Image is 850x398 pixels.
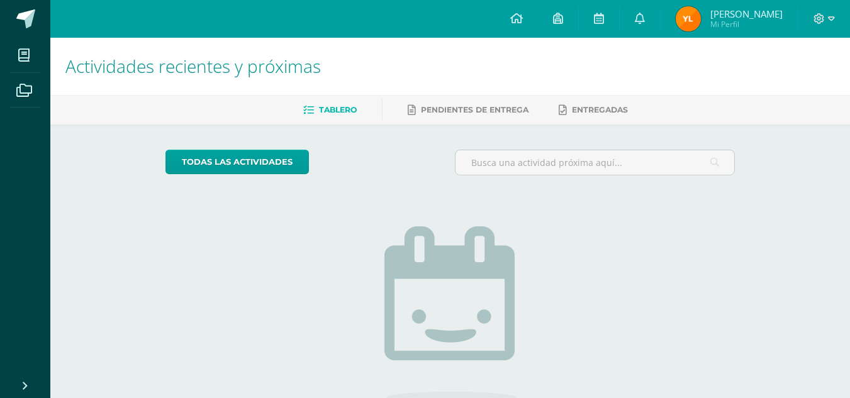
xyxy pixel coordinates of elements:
[319,105,357,114] span: Tablero
[165,150,309,174] a: todas las Actividades
[456,150,734,175] input: Busca una actividad próxima aquí...
[710,8,783,20] span: [PERSON_NAME]
[65,54,321,78] span: Actividades recientes y próximas
[559,100,628,120] a: Entregadas
[421,105,528,114] span: Pendientes de entrega
[710,19,783,30] span: Mi Perfil
[572,105,628,114] span: Entregadas
[303,100,357,120] a: Tablero
[408,100,528,120] a: Pendientes de entrega
[676,6,701,31] img: 5245e3bd8303b0d14c6bc93cd9269dd4.png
